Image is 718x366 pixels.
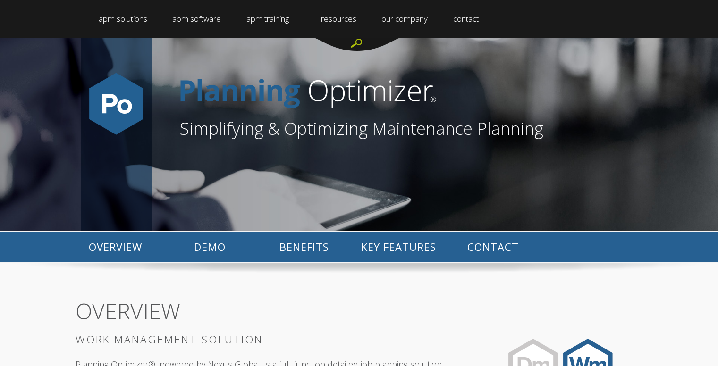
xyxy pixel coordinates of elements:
span: OVERVIEW [76,296,180,325]
p: OVERVIEW [68,232,163,262]
p: KEY FEATURES [352,232,446,262]
img: Po [83,71,149,137]
p: DEMO [163,232,257,262]
img: PlanOpthorizontal-no-icon [180,61,500,120]
p: CONTACT [446,232,541,262]
h3: WORK MANAGEMENT SOLUTION [76,333,459,345]
h1: Simplifying & Optimizing Maintenance Planning [180,120,638,137]
p: BENEFITS [257,232,352,262]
